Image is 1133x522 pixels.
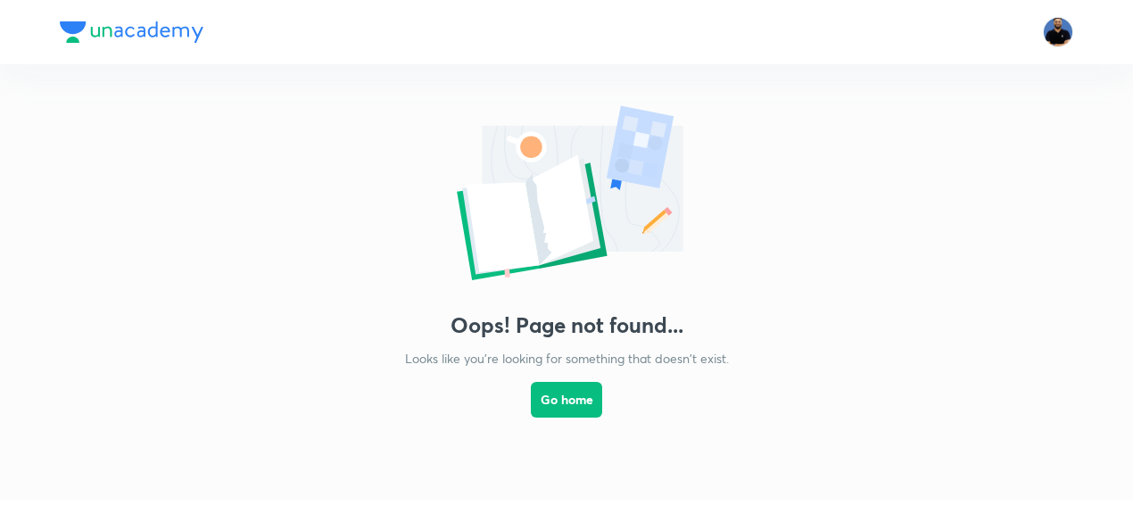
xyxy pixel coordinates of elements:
a: Go home [531,368,602,464]
img: Md Afroj [1043,17,1073,47]
img: error [388,100,745,291]
p: Looks like you're looking for something that doesn't exist. [405,349,729,368]
img: Company Logo [60,21,203,43]
button: Go home [531,382,602,418]
h3: Oops! Page not found... [451,312,683,338]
